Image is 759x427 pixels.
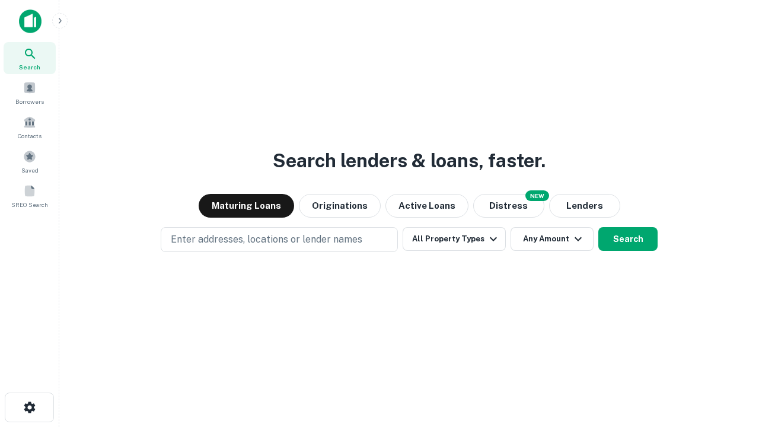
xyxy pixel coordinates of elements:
[4,111,56,143] a: Contacts
[403,227,506,251] button: All Property Types
[199,194,294,218] button: Maturing Loans
[700,332,759,389] iframe: Chat Widget
[161,227,398,252] button: Enter addresses, locations or lender names
[11,200,48,209] span: SREO Search
[4,180,56,212] a: SREO Search
[273,146,546,175] h3: Search lenders & loans, faster.
[385,194,468,218] button: Active Loans
[511,227,594,251] button: Any Amount
[19,9,42,33] img: capitalize-icon.png
[549,194,620,218] button: Lenders
[15,97,44,106] span: Borrowers
[18,131,42,141] span: Contacts
[525,190,549,201] div: NEW
[299,194,381,218] button: Originations
[4,77,56,109] a: Borrowers
[171,232,362,247] p: Enter addresses, locations or lender names
[4,145,56,177] a: Saved
[19,62,40,72] span: Search
[473,194,544,218] button: Search distressed loans with lien and other non-mortgage details.
[21,165,39,175] span: Saved
[4,42,56,74] a: Search
[598,227,658,251] button: Search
